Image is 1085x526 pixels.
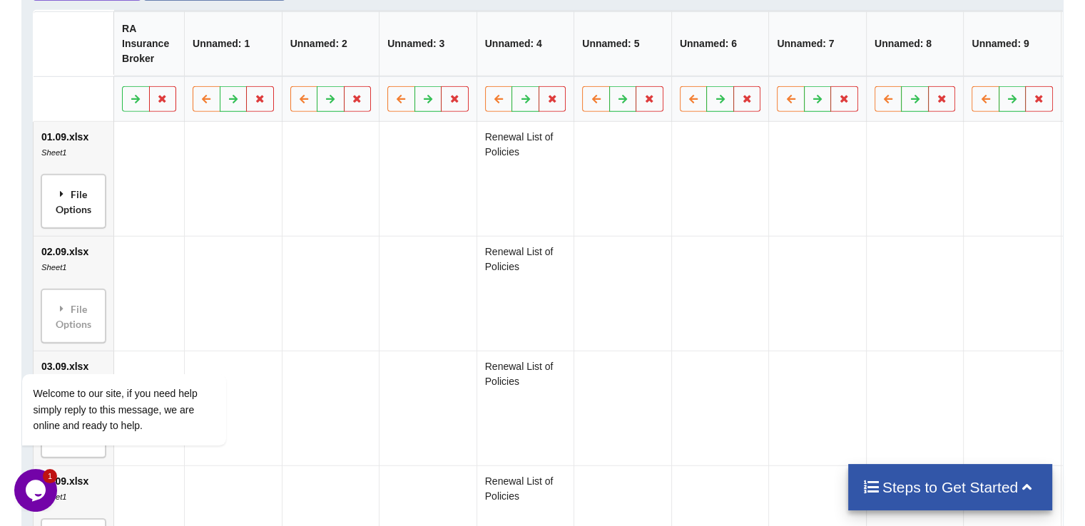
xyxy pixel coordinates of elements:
div: File Options [46,178,101,223]
td: Renewal List of Policies [477,350,574,465]
th: Unnamed: 1 [184,11,282,76]
i: Sheet1 [41,148,66,156]
th: Unnamed: 8 [866,11,964,76]
iframe: chat widget [14,294,271,462]
td: 02.09.xlsx [34,235,113,350]
i: Sheet1 [41,262,66,271]
td: 01.09.xlsx [34,121,113,235]
iframe: chat widget [14,469,60,512]
i: Sheet1 [41,492,66,500]
th: Unnamed: 9 [963,11,1061,76]
th: Unnamed: 7 [768,11,866,76]
th: Unnamed: 5 [574,11,671,76]
th: Unnamed: 6 [671,11,769,76]
th: Unnamed: 2 [282,11,380,76]
th: Unnamed: 4 [477,11,574,76]
th: Unnamed: 3 [379,11,477,76]
td: Renewal List of Policies [477,235,574,350]
th: RA Insurance Broker [113,11,184,76]
h4: Steps to Get Started [862,478,1039,496]
td: Renewal List of Policies [477,121,574,235]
